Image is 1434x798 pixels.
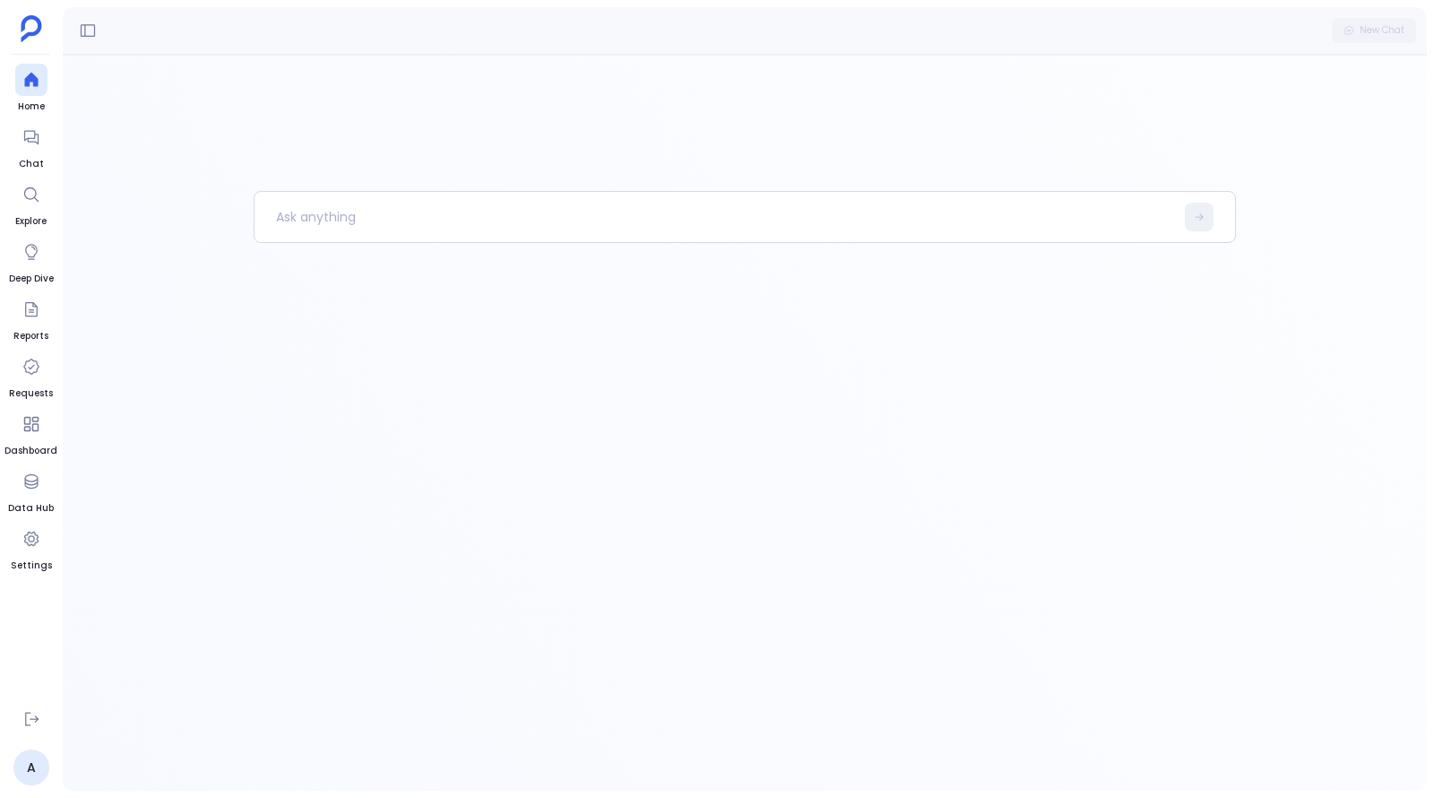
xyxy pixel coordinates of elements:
[1332,18,1416,43] button: New Chat
[9,351,53,401] a: Requests
[9,386,53,401] span: Requests
[15,178,48,229] a: Explore
[13,750,49,785] a: A
[15,100,48,114] span: Home
[8,501,54,516] span: Data Hub
[11,523,52,573] a: Settings
[21,15,42,42] img: petavue logo
[4,408,57,458] a: Dashboard
[15,157,48,171] span: Chat
[13,293,48,343] a: Reports
[9,236,54,286] a: Deep Dive
[4,444,57,458] span: Dashboard
[13,329,48,343] span: Reports
[11,559,52,573] span: Settings
[8,465,54,516] a: Data Hub
[9,272,54,286] span: Deep Dive
[15,121,48,171] a: Chat
[1360,24,1404,37] span: New Chat
[15,214,48,229] span: Explore
[15,64,48,114] a: Home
